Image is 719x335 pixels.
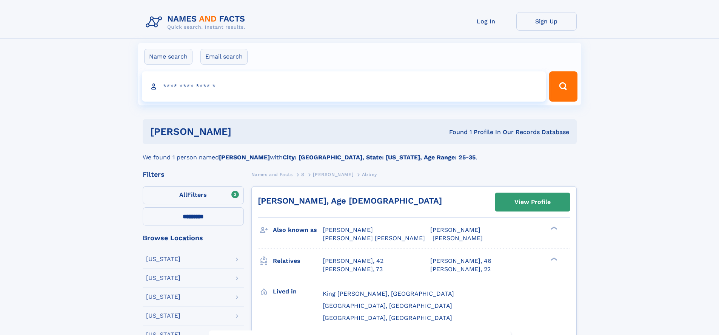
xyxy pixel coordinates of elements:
[146,313,180,319] div: [US_STATE]
[143,171,244,178] div: Filters
[323,265,383,273] a: [PERSON_NAME], 73
[219,154,270,161] b: [PERSON_NAME]
[549,256,558,261] div: ❯
[362,172,377,177] span: Abbey
[143,235,244,241] div: Browse Locations
[150,127,340,136] h1: [PERSON_NAME]
[301,170,305,179] a: S
[179,191,187,198] span: All
[143,144,577,162] div: We found 1 person named with .
[516,12,577,31] a: Sign Up
[495,193,570,211] a: View Profile
[251,170,293,179] a: Names and Facts
[323,226,373,233] span: [PERSON_NAME]
[143,12,251,32] img: Logo Names and Facts
[430,226,480,233] span: [PERSON_NAME]
[323,235,425,242] span: [PERSON_NAME] [PERSON_NAME]
[456,12,516,31] a: Log In
[313,170,353,179] a: [PERSON_NAME]
[323,290,454,297] span: King [PERSON_NAME], [GEOGRAPHIC_DATA]
[323,314,452,321] span: [GEOGRAPHIC_DATA], [GEOGRAPHIC_DATA]
[430,265,491,273] a: [PERSON_NAME], 22
[146,294,180,300] div: [US_STATE]
[258,196,442,205] a: [PERSON_NAME], Age [DEMOGRAPHIC_DATA]
[146,256,180,262] div: [US_STATE]
[283,154,476,161] b: City: [GEOGRAPHIC_DATA], State: [US_STATE], Age Range: 25-35
[549,71,577,102] button: Search Button
[273,255,323,267] h3: Relatives
[200,49,248,65] label: Email search
[323,302,452,309] span: [GEOGRAPHIC_DATA], [GEOGRAPHIC_DATA]
[142,71,546,102] input: search input
[301,172,305,177] span: S
[273,224,323,236] h3: Also known as
[430,257,491,265] a: [PERSON_NAME], 46
[143,186,244,204] label: Filters
[146,275,180,281] div: [US_STATE]
[273,285,323,298] h3: Lived in
[433,235,483,242] span: [PERSON_NAME]
[313,172,353,177] span: [PERSON_NAME]
[144,49,192,65] label: Name search
[340,128,569,136] div: Found 1 Profile In Our Records Database
[323,257,383,265] a: [PERSON_NAME], 42
[514,193,551,211] div: View Profile
[549,226,558,231] div: ❯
